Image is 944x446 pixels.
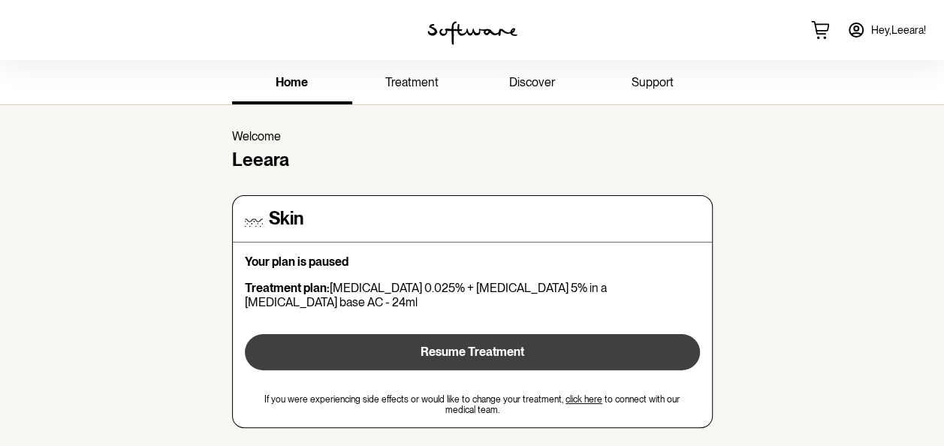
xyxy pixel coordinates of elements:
span: discover [509,75,555,89]
h4: Leeara [232,149,713,171]
a: discover [472,63,593,104]
p: Welcome [232,129,713,143]
span: treatment [385,75,439,89]
p: [MEDICAL_DATA] 0.025% + [MEDICAL_DATA] 5% in a [MEDICAL_DATA] base AC - 24ml [245,281,700,309]
a: home [232,63,352,104]
img: software logo [427,21,517,45]
p: Your plan is paused [245,255,700,269]
a: click here [565,394,602,405]
span: Resume Treatment [421,345,524,359]
a: treatment [352,63,472,104]
span: support [632,75,674,89]
span: If you were experiencing side effects or would like to change your treatment, to connect with our... [245,394,700,416]
span: Hey, Leeara ! [871,24,926,37]
a: support [593,63,713,104]
button: Resume Treatment [245,334,700,370]
strong: Treatment plan: [245,281,330,295]
a: Hey,Leeara! [838,12,935,48]
span: home [276,75,308,89]
h4: Skin [269,208,303,230]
